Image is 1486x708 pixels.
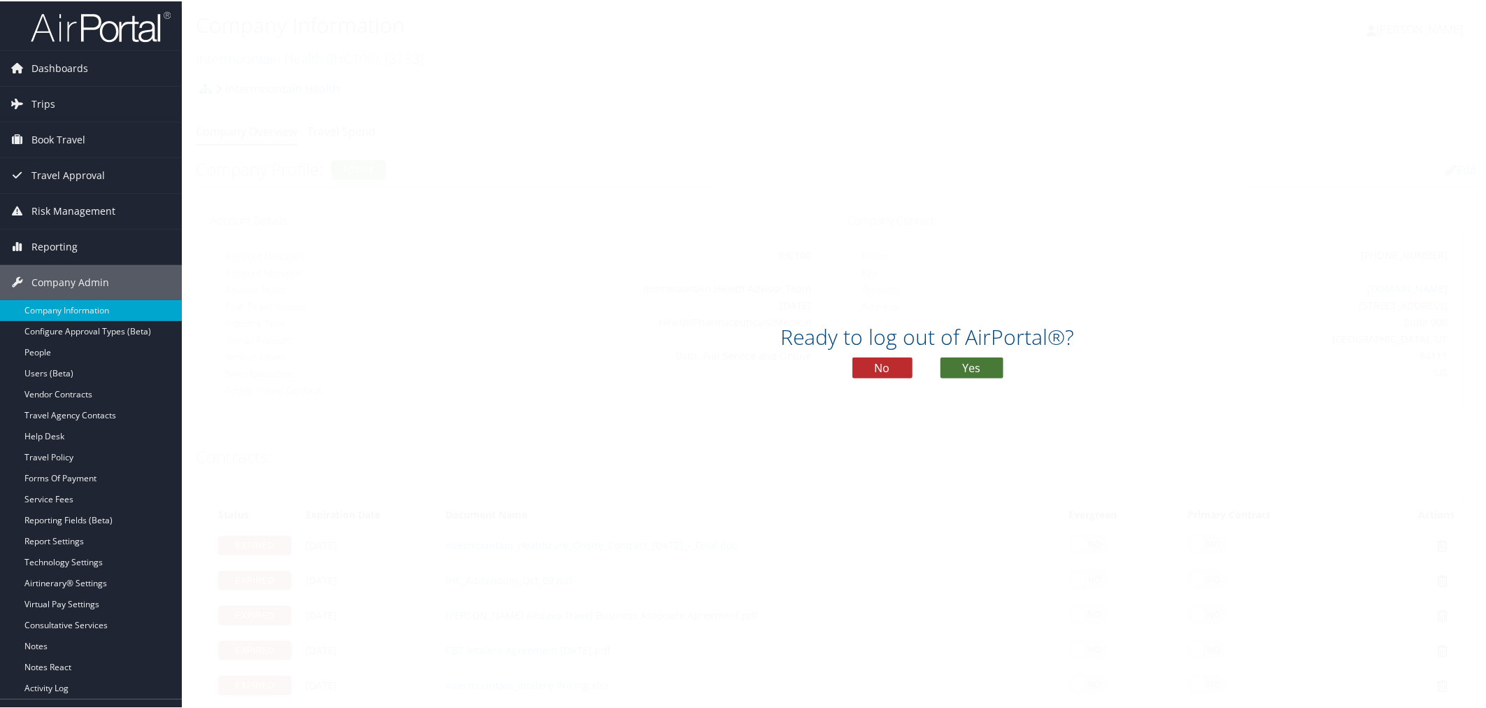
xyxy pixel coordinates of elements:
[31,192,115,227] span: Risk Management
[31,9,171,42] img: airportal-logo.png
[941,356,1003,377] button: Yes
[31,228,78,263] span: Reporting
[31,50,88,85] span: Dashboards
[852,356,913,377] button: No
[31,85,55,120] span: Trips
[31,157,105,192] span: Travel Approval
[31,264,109,299] span: Company Admin
[31,121,85,156] span: Book Travel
